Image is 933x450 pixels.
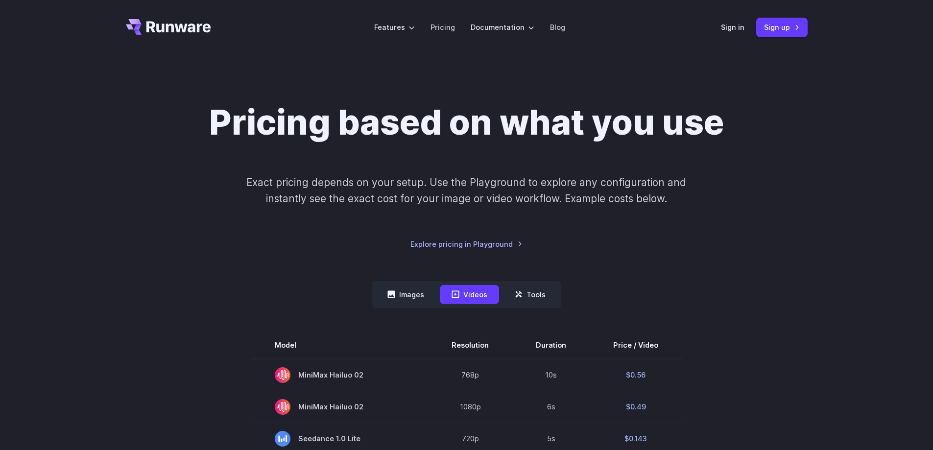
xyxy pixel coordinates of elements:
[428,332,512,359] th: Resolution
[471,22,534,33] label: Documentation
[376,285,436,304] button: Images
[251,332,428,359] th: Model
[590,359,682,391] td: $0.56
[590,391,682,423] td: $0.49
[590,332,682,359] th: Price / Video
[512,391,590,423] td: 6s
[721,22,744,33] a: Sign in
[512,359,590,391] td: 10s
[431,22,455,33] a: Pricing
[503,285,557,304] button: Tools
[275,431,405,447] span: Seedance 1.0 Lite
[756,18,808,37] a: Sign up
[228,174,705,207] p: Exact pricing depends on your setup. Use the Playground to explore any configuration and instantl...
[209,102,724,143] h1: Pricing based on what you use
[550,22,565,33] a: Blog
[428,391,512,423] td: 1080p
[410,238,523,250] a: Explore pricing in Playground
[275,399,405,415] span: MiniMax Hailuo 02
[374,22,415,33] label: Features
[428,359,512,391] td: 768p
[275,367,405,383] span: MiniMax Hailuo 02
[512,332,590,359] th: Duration
[440,285,499,304] button: Videos
[126,19,211,35] a: Go to /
